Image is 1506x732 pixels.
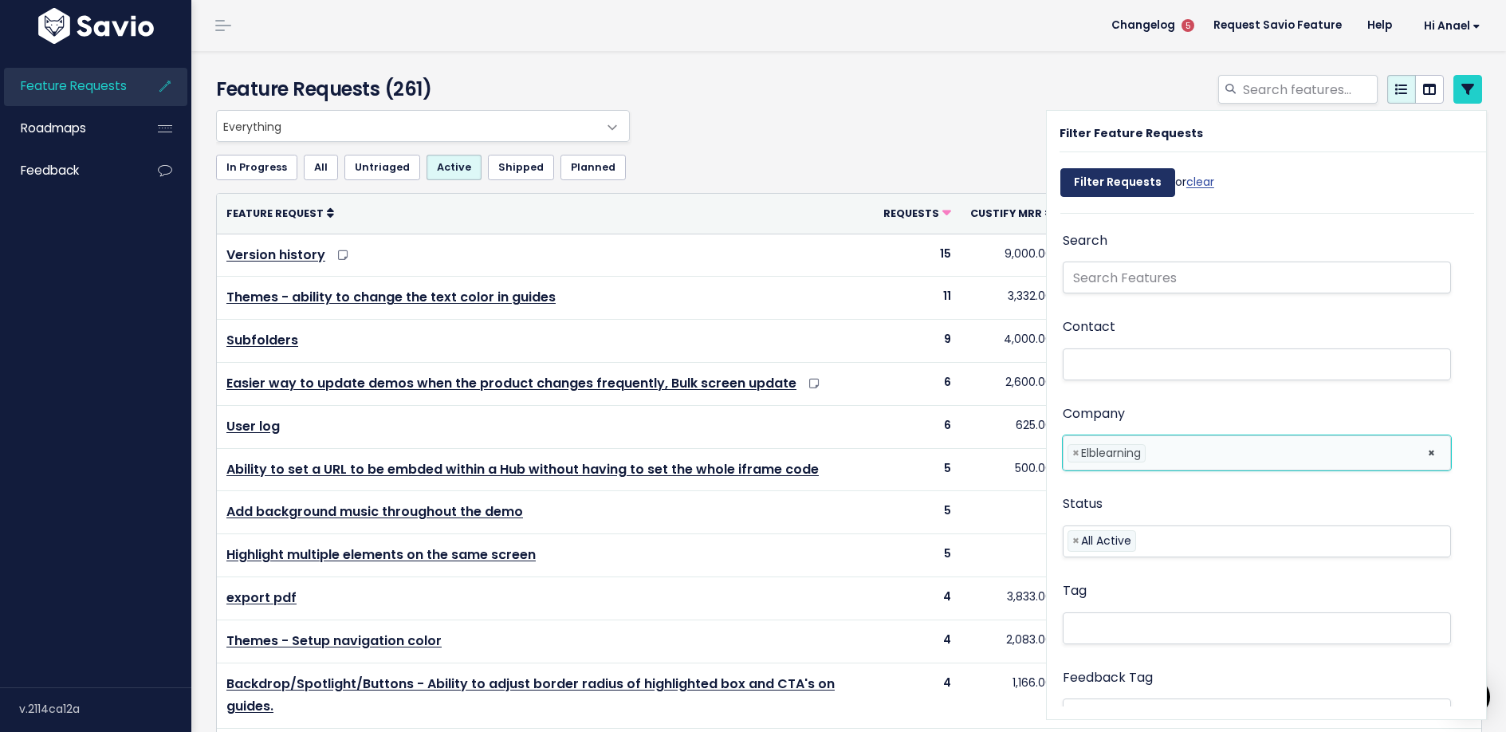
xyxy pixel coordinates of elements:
span: Roadmaps [21,120,86,136]
img: logo-white.9d6f32f41409.svg [34,8,158,44]
td: 500.00 [961,448,1062,491]
td: 2,083.00 [961,620,1062,663]
label: Company [1063,403,1125,426]
span: Custify mrr [970,207,1042,220]
td: 4,000.00 [961,320,1062,363]
a: Custify mrr [970,205,1052,221]
a: Version history [226,246,325,264]
td: 5 [874,491,961,534]
span: Everything [216,110,630,142]
a: Ability to set a URL to be embded within a Hub without having to set the whole iframe code [226,460,819,478]
td: 11 [874,277,961,320]
a: User log [226,417,280,435]
a: Hi Anael [1405,14,1493,38]
td: 5 [874,448,961,491]
td: 3,332.00 [961,277,1062,320]
label: Search [1063,230,1107,253]
td: 6 [874,362,961,405]
a: Requests [883,205,951,221]
a: Feedback [4,152,132,189]
a: Planned [560,155,626,180]
label: Tag [1063,580,1087,603]
span: Changelog [1111,20,1175,31]
span: Feature Request [226,207,324,220]
a: Help [1355,14,1405,37]
span: Hi Anael [1424,20,1480,32]
label: Contact [1063,316,1115,339]
td: - [961,534,1062,577]
span: Feedback [21,162,79,179]
input: Filter Requests [1060,168,1175,197]
td: 4 [874,663,961,729]
a: Untriaged [344,155,420,180]
td: 4 [874,620,961,663]
td: 5 [874,534,961,577]
li: Elblearning [1068,444,1146,462]
a: Add background music throughout the demo [226,502,523,521]
label: Status [1063,493,1103,516]
span: × [1072,445,1079,462]
a: Request Savio Feature [1201,14,1355,37]
td: - [961,491,1062,534]
span: 5 [1182,19,1194,32]
strong: Filter Feature Requests [1060,125,1203,141]
td: 2,600.00 [961,362,1062,405]
span: Requests [883,207,939,220]
div: v.2114ca12a [19,688,191,730]
span: Elblearning [1081,445,1141,461]
td: 15 [874,234,961,277]
td: 1,166.00 [961,663,1062,729]
a: export pdf [226,588,297,607]
input: Search features... [1241,75,1378,104]
li: All Active [1068,530,1136,552]
td: 3,833.00 [961,577,1062,620]
td: 9 [874,320,961,363]
a: Highlight multiple elements on the same screen [226,545,536,564]
a: Roadmaps [4,110,132,147]
a: Feature Requests [4,68,132,104]
input: Search Features [1063,262,1451,293]
a: Themes - ability to change the text color in guides [226,288,556,306]
ul: Filter feature requests [216,155,1482,180]
a: clear [1186,174,1214,190]
span: × [1427,436,1436,470]
a: In Progress [216,155,297,180]
a: Easier way to update demos when the product changes frequently, Bulk screen update [226,374,796,392]
span: × [1072,531,1079,551]
a: Shipped [488,155,554,180]
td: 625.00 [961,405,1062,448]
td: 9,000.00 [961,234,1062,277]
td: 4 [874,577,961,620]
a: Feature Request [226,205,334,221]
label: Feedback Tag [1063,667,1153,690]
a: Subfolders [226,331,298,349]
a: Themes - Setup navigation color [226,632,442,650]
a: Backdrop/Spotlight/Buttons - Ability to adjust border radius of highlighted box and CTA's on guides. [226,675,835,716]
td: 6 [874,405,961,448]
span: Everything [217,111,597,141]
span: Feature Requests [21,77,127,94]
a: Active [427,155,482,180]
a: All [304,155,338,180]
h4: Feature Requests (261) [216,75,623,104]
div: or [1060,160,1214,213]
